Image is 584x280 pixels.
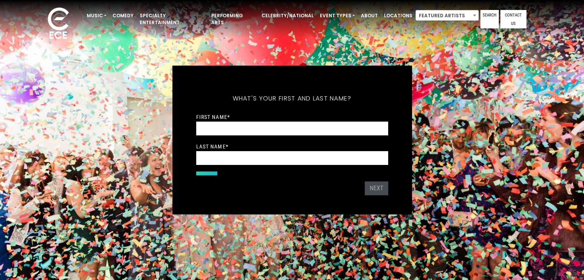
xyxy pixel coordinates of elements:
[137,9,208,29] a: Specialty Entertainment
[500,10,526,28] a: Contact Us
[480,10,499,28] a: Search
[196,85,388,112] h5: What's your first and last name?
[109,9,137,22] a: Comedy
[381,9,415,22] a: Locations
[39,5,78,43] img: ece_new_logo_whitev2-1.png
[208,9,258,29] a: Performing Arts
[358,9,381,22] a: About
[196,114,230,120] label: First Name
[317,9,358,22] a: Event Types
[416,10,478,21] span: Featured Artists
[196,143,228,150] label: Last Name
[258,9,317,22] a: Celebrity/National
[84,9,109,22] a: Music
